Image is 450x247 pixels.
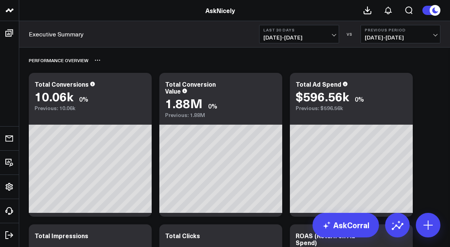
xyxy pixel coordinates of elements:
[263,28,335,32] b: Last 30 Days
[29,30,84,38] a: Executive Summary
[263,35,335,41] span: [DATE] - [DATE]
[79,95,88,103] div: 0%
[296,105,407,111] div: Previous: $596.56k
[35,105,146,111] div: Previous: 10.06k
[313,213,379,237] a: AskCorral
[165,96,202,110] div: 1.88M
[296,80,341,88] div: Total Ad Spend
[365,35,436,41] span: [DATE] - [DATE]
[259,25,339,43] button: Last 30 Days[DATE]-[DATE]
[165,231,200,240] div: Total Clicks
[361,25,440,43] button: Previous Period[DATE]-[DATE]
[165,80,216,95] div: Total Conversion Value
[35,80,89,88] div: Total Conversions
[165,112,276,118] div: Previous: 1.88M
[35,231,88,240] div: Total Impressions
[355,95,364,103] div: 0%
[205,6,235,15] a: AskNicely
[365,28,436,32] b: Previous Period
[296,89,349,103] div: $596.56k
[296,231,355,247] div: ROAS (Return on Ad Spend)
[29,51,88,69] div: Performance Overview
[35,89,73,103] div: 10.06k
[208,102,217,110] div: 0%
[343,32,357,36] div: VS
